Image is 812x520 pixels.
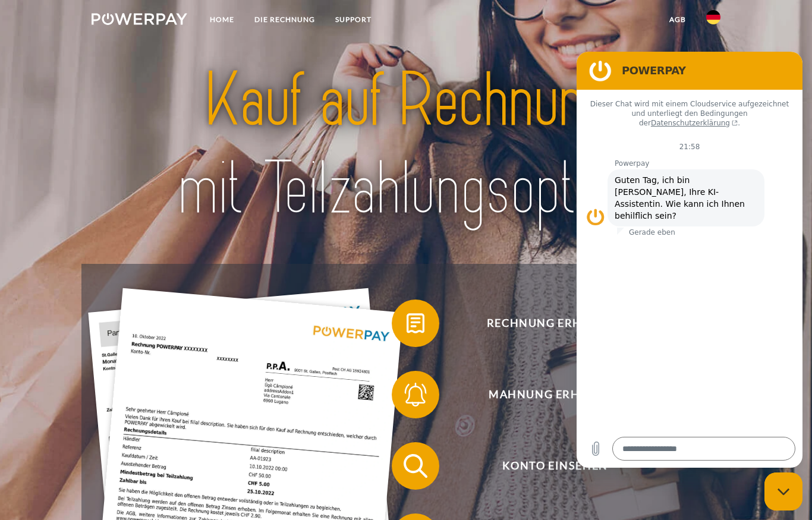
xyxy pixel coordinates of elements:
span: Rechnung erhalten? [410,300,701,347]
button: Rechnung erhalten? [392,300,701,347]
img: qb_search.svg [401,451,430,481]
button: Konto einsehen [392,442,701,490]
span: Mahnung erhalten? [410,371,701,418]
a: SUPPORT [325,9,382,30]
iframe: Messaging-Fenster [577,52,802,468]
button: Mahnung erhalten? [392,371,701,418]
span: Konto einsehen [410,442,701,490]
a: agb [659,9,696,30]
img: qb_bill.svg [401,308,430,338]
img: qb_bell.svg [401,380,430,409]
img: de [706,10,720,24]
iframe: Schaltfläche zum Öffnen des Messaging-Fensters; Konversation läuft [764,472,802,510]
img: title-powerpay_de.svg [122,52,690,237]
img: logo-powerpay-white.svg [92,13,187,25]
a: DIE RECHNUNG [244,9,325,30]
a: Home [200,9,244,30]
